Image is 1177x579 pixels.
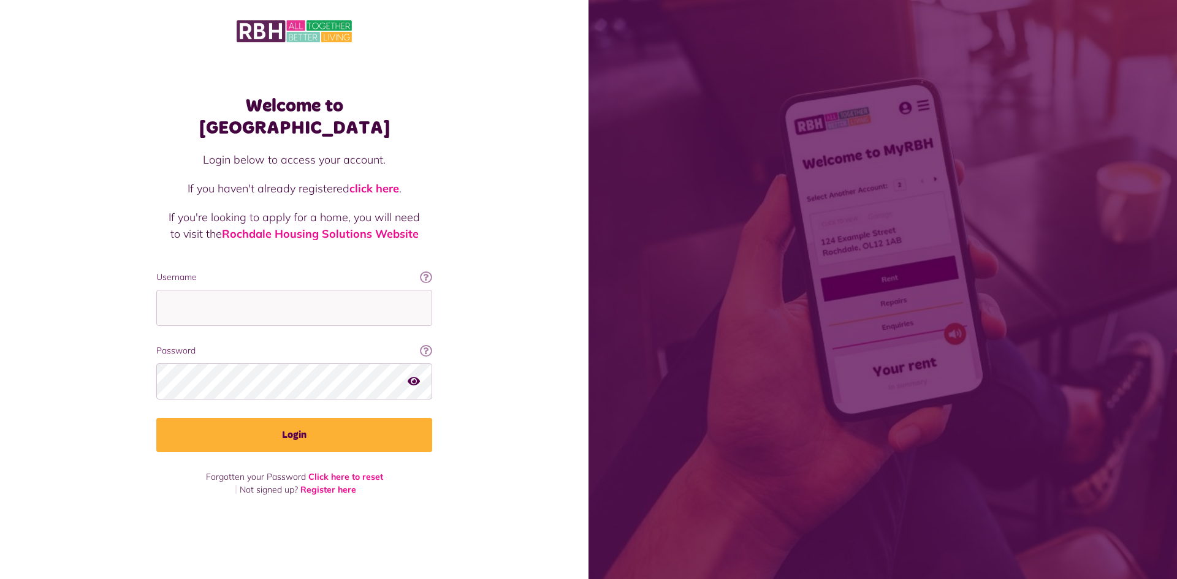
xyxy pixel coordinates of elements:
[169,151,420,168] p: Login below to access your account.
[156,271,432,284] label: Username
[156,418,432,452] button: Login
[308,471,383,482] a: Click here to reset
[240,484,298,495] span: Not signed up?
[169,180,420,197] p: If you haven't already registered .
[300,484,356,495] a: Register here
[169,209,420,242] p: If you're looking to apply for a home, you will need to visit the
[206,471,306,482] span: Forgotten your Password
[237,18,352,44] img: MyRBH
[156,344,432,357] label: Password
[156,95,432,139] h1: Welcome to [GEOGRAPHIC_DATA]
[349,181,399,195] a: click here
[222,227,419,241] a: Rochdale Housing Solutions Website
